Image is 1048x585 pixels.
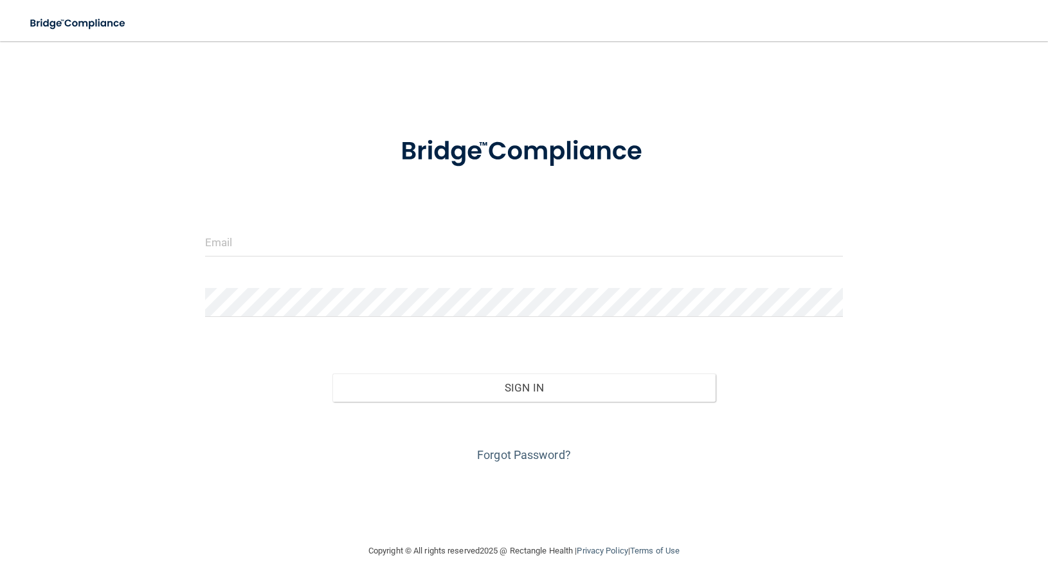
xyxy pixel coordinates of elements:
input: Email [205,228,843,256]
button: Sign In [332,373,715,402]
img: bridge_compliance_login_screen.278c3ca4.svg [374,118,674,185]
a: Privacy Policy [577,546,628,555]
img: bridge_compliance_login_screen.278c3ca4.svg [19,10,138,37]
a: Forgot Password? [477,448,571,462]
a: Terms of Use [630,546,680,555]
div: Copyright © All rights reserved 2025 @ Rectangle Health | | [289,530,759,571]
